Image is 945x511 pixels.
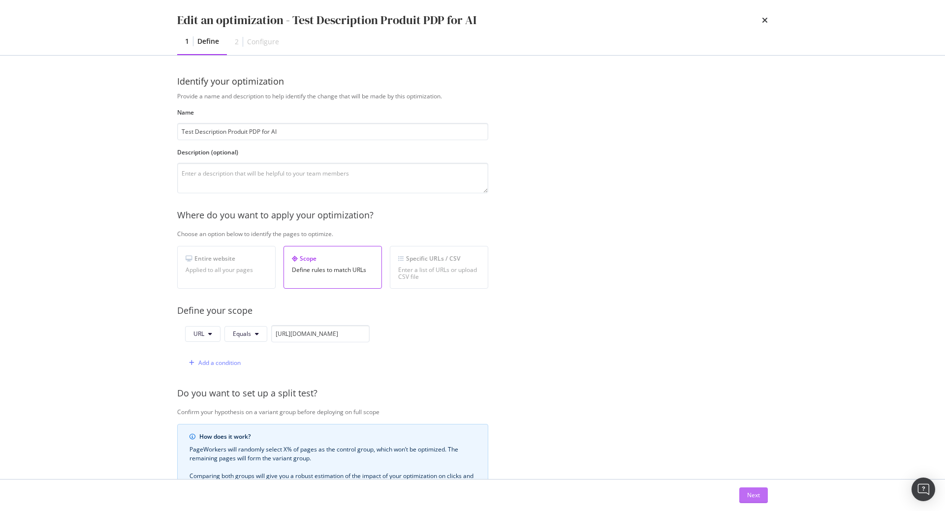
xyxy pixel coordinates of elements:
[762,12,768,29] div: times
[235,37,239,47] div: 2
[198,359,241,367] div: Add a condition
[247,37,279,47] div: Configure
[177,12,476,29] div: Edit an optimization - Test Description Produit PDP for AI
[398,254,480,263] div: Specific URLs / CSV
[177,387,817,400] div: Do you want to set up a split test?
[185,326,220,342] button: URL
[199,432,476,441] div: How does it work?
[177,148,488,156] label: Description (optional)
[185,36,189,46] div: 1
[292,254,374,263] div: Scope
[177,304,817,317] div: Define your scope
[197,36,219,46] div: Define
[177,92,817,100] div: Provide a name and description to help identify the change that will be made by this optimization.
[193,330,204,338] span: URL
[398,267,480,280] div: Enter a list of URLs or upload CSV file
[747,491,760,499] div: Next
[186,267,267,273] div: Applied to all your pages
[912,478,935,501] div: Open Intercom Messenger
[177,123,488,140] input: Enter an optimization name to easily find it back
[224,326,267,342] button: Equals
[177,209,817,222] div: Where do you want to apply your optimization?
[739,487,768,503] button: Next
[177,108,488,117] label: Name
[177,75,768,88] div: Identify your optimization
[177,424,488,498] div: info banner
[177,230,817,238] div: Choose an option below to identify the pages to optimize.
[185,355,241,371] button: Add a condition
[177,408,817,416] div: Confirm your hypothesis on a variant group before deploying on full scope
[186,254,267,263] div: Entire website
[189,445,476,489] div: PageWorkers will randomly select X% of pages as the control group, which won’t be optimized. The ...
[233,330,251,338] span: Equals
[292,267,374,273] div: Define rules to match URLs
